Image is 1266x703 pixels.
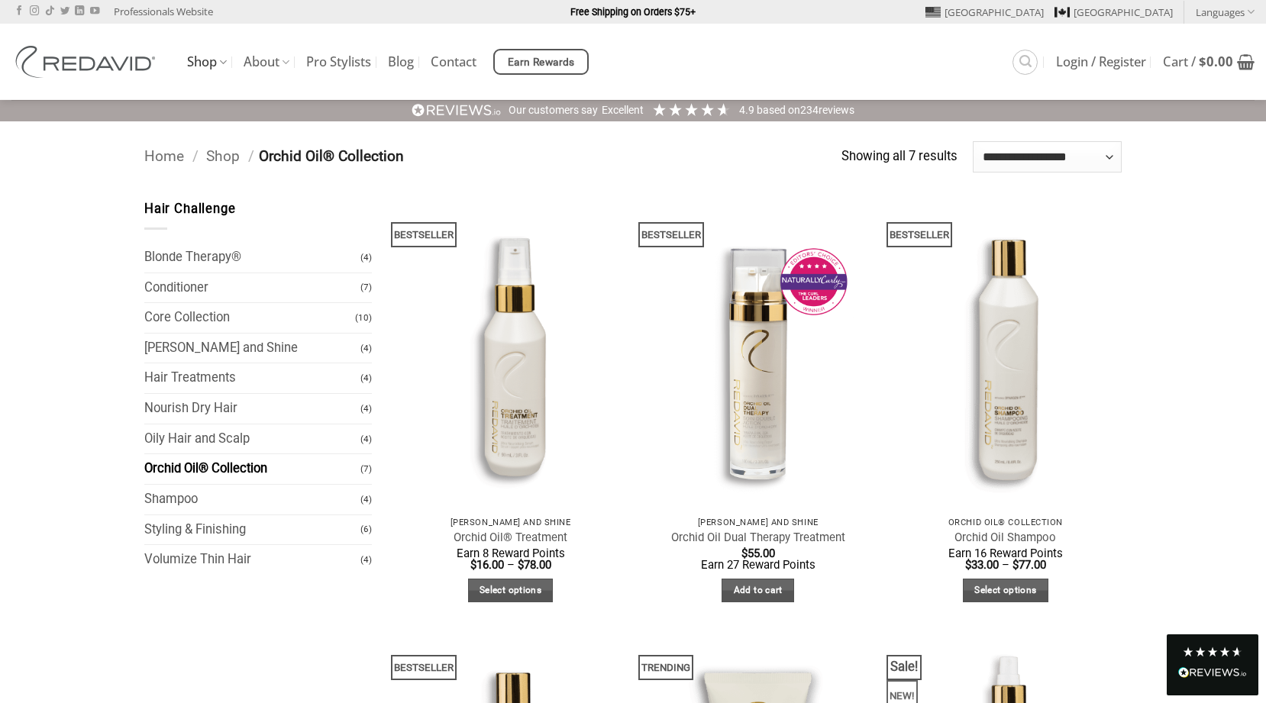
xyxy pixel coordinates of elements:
a: Blonde Therapy® [144,243,360,272]
a: Earn Rewards [493,49,589,75]
span: $ [470,558,476,572]
span: Earn 16 Reward Points [948,547,1063,560]
a: Orchid Oil Dual Therapy Treatment [671,530,845,545]
a: [GEOGRAPHIC_DATA] [925,1,1044,24]
a: Follow on Facebook [15,6,24,17]
a: Orchid Oil® Treatment [454,530,567,545]
a: Follow on Instagram [30,6,39,17]
div: 4.91 Stars [651,102,732,118]
p: Showing all 7 results [841,147,958,167]
span: (6) [360,516,372,543]
a: Hair Treatments [144,363,360,393]
a: [GEOGRAPHIC_DATA] [1054,1,1173,24]
img: REVIEWS.io [1178,667,1247,678]
span: (4) [360,395,372,422]
span: (7) [360,456,372,482]
strong: Free Shipping on Orders $75+ [570,6,696,18]
bdi: 77.00 [1012,558,1046,572]
a: Pro Stylists [306,48,371,76]
a: Orchid Oil® Collection [144,454,360,484]
bdi: 55.00 [741,547,775,560]
a: Languages [1196,1,1255,23]
a: Conditioner [144,273,360,303]
a: Contact [431,48,476,76]
span: / [192,147,199,165]
span: (4) [360,335,372,362]
div: Read All Reviews [1178,664,1247,684]
a: Home [144,147,184,165]
div: 4.8 Stars [1182,646,1243,658]
span: (4) [360,365,372,392]
a: Shampoo [144,485,360,514]
a: Select options for “Orchid Oil Shampoo” [963,579,1048,602]
span: (4) [360,547,372,573]
span: 4.9 [739,104,757,116]
a: Blog [388,48,414,76]
p: Orchid Oil® Collection [897,518,1115,527]
img: REDAVID Salon Products | United States [11,46,164,78]
a: Login / Register [1056,48,1146,76]
bdi: 0.00 [1199,53,1233,70]
span: Login / Register [1056,56,1146,68]
img: REDAVID Orchid Oil Dual Therapy ~ Award Winning Curl Care [641,199,874,509]
span: $ [965,558,971,572]
a: Follow on TikTok [45,6,54,17]
span: Earn Rewards [508,54,575,71]
img: REVIEWS.io [412,103,502,118]
span: $ [741,547,748,560]
a: Follow on LinkedIn [75,6,84,17]
a: Oily Hair and Scalp [144,424,360,454]
select: Shop order [973,141,1122,172]
span: (4) [360,244,372,271]
a: Search [1012,50,1038,75]
nav: Breadcrumb [144,145,841,169]
a: Core Collection [144,303,355,333]
span: $ [1012,558,1019,572]
a: [PERSON_NAME] and Shine [144,334,360,363]
p: [PERSON_NAME] and Shine [402,518,619,527]
span: (7) [360,274,372,301]
a: View cart [1163,45,1255,79]
img: REDAVID Orchid Oil Shampoo [890,199,1122,509]
a: Add to cart: “Orchid Oil Dual Therapy Treatment” [722,579,794,602]
span: Based on [757,104,800,116]
a: Orchid Oil Shampoo [954,530,1056,545]
span: – [507,558,515,572]
span: (10) [355,305,372,331]
p: [PERSON_NAME] and Shine [649,518,867,527]
a: Follow on Twitter [60,6,69,17]
a: About [244,47,289,77]
a: Styling & Finishing [144,515,360,545]
a: Nourish Dry Hair [144,394,360,424]
span: Earn 27 Reward Points [701,558,815,572]
bdi: 78.00 [518,558,551,572]
div: Our customers say [509,103,598,118]
a: Shop [187,47,227,77]
span: Earn 8 Reward Points [457,547,565,560]
a: Volumize Thin Hair [144,545,360,575]
span: Hair Challenge [144,202,236,216]
a: Select options for “Orchid Oil® Treatment” [468,579,554,602]
a: Shop [206,147,240,165]
bdi: 33.00 [965,558,999,572]
span: / [248,147,254,165]
span: (4) [360,426,372,453]
a: Follow on YouTube [90,6,99,17]
span: $ [518,558,524,572]
img: REDAVID Orchid Oil Treatment 90ml [394,199,627,509]
span: reviews [819,104,854,116]
span: (4) [360,486,372,513]
span: Cart / [1163,56,1233,68]
span: – [1002,558,1009,572]
span: $ [1199,53,1206,70]
div: Read All Reviews [1167,634,1258,695]
span: 234 [800,104,819,116]
div: Excellent [602,103,644,118]
bdi: 16.00 [470,558,504,572]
